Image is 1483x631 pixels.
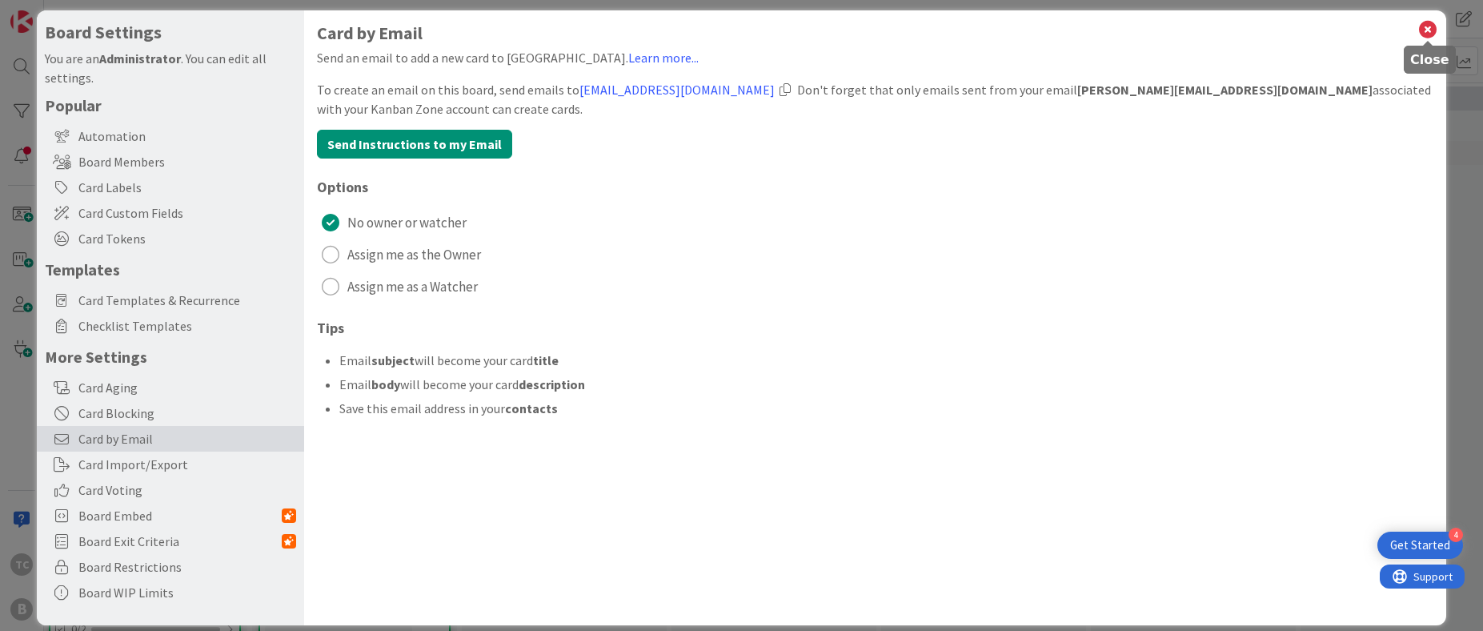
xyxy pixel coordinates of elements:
div: You are an . You can edit all settings. [45,49,296,87]
span: Board Exit Criteria [78,532,282,551]
h5: Popular [45,95,296,115]
b: contacts [505,400,558,416]
span: Assign me as a Watcher [347,275,478,299]
h1: Card by Email [317,23,1433,43]
span: Card Templates & Recurrence [78,291,296,310]
h2: Tips [317,320,1433,336]
a: [EMAIL_ADDRESS][DOMAIN_NAME] [579,82,775,98]
h2: Options [317,179,1433,195]
span: Card Tokens [78,229,296,248]
div: Automation [37,123,304,149]
li: Save this email address in your [339,399,1433,418]
span: Board Restrictions [78,557,296,577]
span: Card Custom Fields [78,203,296,223]
b: body [371,376,400,392]
span: Card by Email [78,429,296,448]
b: [PERSON_NAME][EMAIL_ADDRESS][DOMAIN_NAME] [1077,82,1373,98]
button: No owner or watcher [317,210,1433,235]
span: To create an email on this board, send emails to [317,82,775,98]
li: Email will become your card [339,375,1433,394]
div: Get Started [1390,537,1450,553]
b: subject [371,352,415,368]
b: description [519,376,585,392]
button: Assign me as the Owner [317,242,1433,267]
b: Administrator [99,50,181,66]
a: Learn more... [628,50,699,66]
span: Board Embed [78,506,282,525]
b: title [533,352,559,368]
div: Card Blocking [37,400,304,426]
div: Board WIP Limits [37,580,304,605]
span: Assign me as the Owner [347,243,481,267]
div: 4 [1449,528,1463,542]
div: Open Get Started checklist, remaining modules: 4 [1377,532,1463,559]
div: Card Labels [37,175,304,200]
h5: More Settings [45,347,296,367]
h4: Board Settings [45,22,296,42]
span: No owner or watcher [347,211,467,235]
button: Send Instructions to my Email [317,130,512,159]
li: Email will become your card [339,351,1433,370]
span: Checklist Templates [78,316,296,336]
h5: Close [1410,52,1449,67]
h5: Templates [45,259,296,279]
div: Card Aging [37,375,304,400]
button: Assign me as a Watcher [317,274,1433,299]
div: Send an email to add a new card to [GEOGRAPHIC_DATA]. [317,48,1433,67]
div: Board Members [37,149,304,175]
span: Card Voting [78,480,296,500]
div: Card Import/Export [37,452,304,477]
span: Don't forget that only emails sent from your email associated with your Kanban Zone account can c... [317,82,1431,117]
span: Support [34,2,73,22]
